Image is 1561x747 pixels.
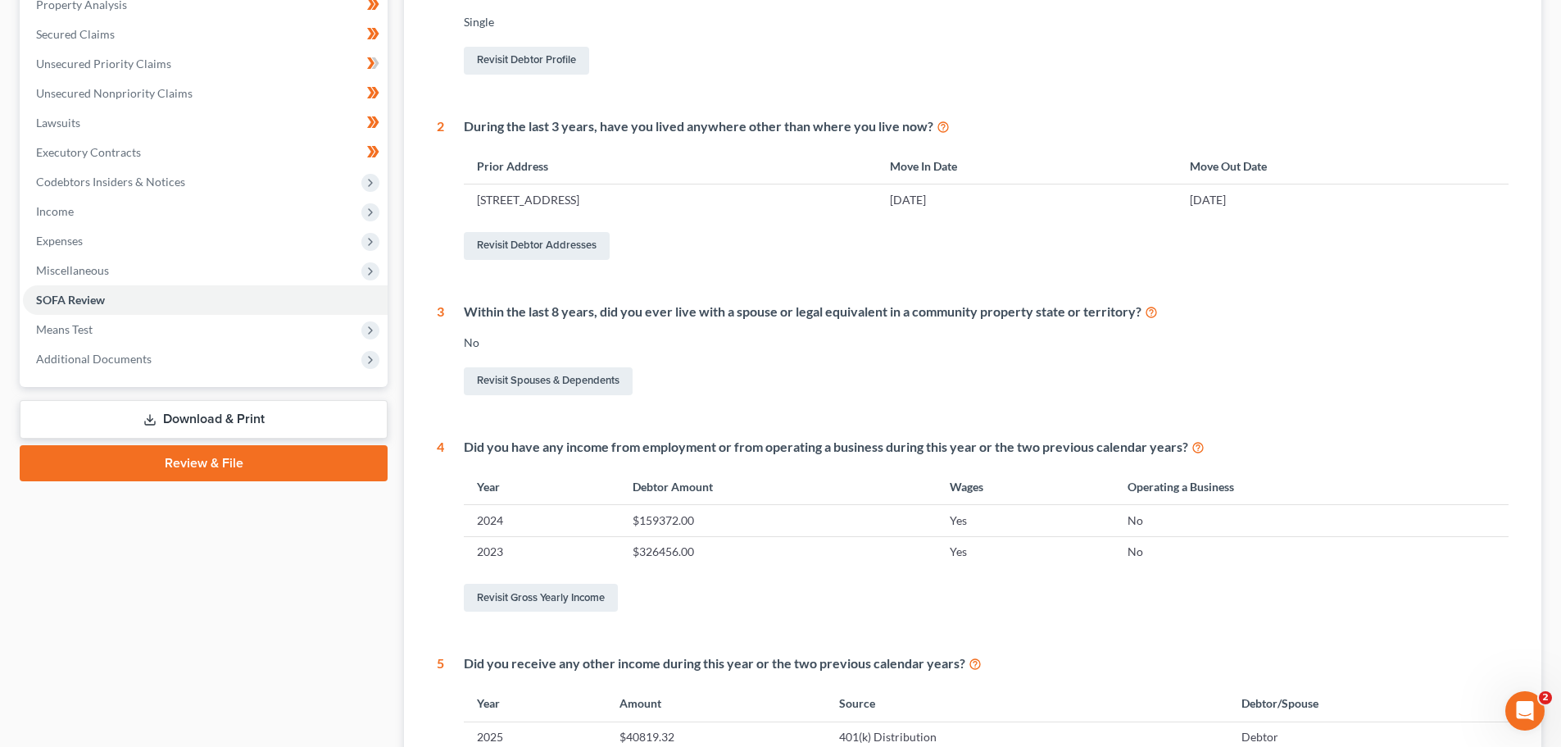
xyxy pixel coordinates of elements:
span: Secured Claims [36,27,115,41]
td: 2024 [464,505,619,536]
th: Debtor/Spouse [1228,686,1509,722]
a: Revisit Gross Yearly Income [464,584,618,612]
span: 2 [1539,691,1552,704]
div: Did you receive any other income during this year or the two previous calendar years? [464,654,1509,673]
div: 4 [437,438,444,616]
span: Executory Contracts [36,145,141,159]
div: 3 [437,303,444,399]
iframe: Intercom live chat [1505,691,1545,731]
span: Lawsuits [36,116,80,130]
td: No [1114,536,1509,567]
a: Revisit Debtor Addresses [464,232,610,260]
div: Did you have any income from employment or from operating a business during this year or the two ... [464,438,1509,457]
a: Secured Claims [23,20,388,49]
div: 2 [437,117,444,263]
span: Expenses [36,234,83,248]
th: Move Out Date [1177,148,1509,184]
span: Means Test [36,322,93,336]
span: Unsecured Nonpriority Claims [36,86,193,100]
td: 2023 [464,536,619,567]
a: Download & Print [20,400,388,439]
a: Executory Contracts [23,138,388,167]
div: During the last 3 years, have you lived anywhere other than where you live now? [464,117,1509,136]
td: [DATE] [1177,184,1509,216]
td: Yes [937,536,1114,567]
span: Unsecured Priority Claims [36,57,171,71]
span: Additional Documents [36,352,152,366]
a: Review & File [20,445,388,481]
span: SOFA Review [36,293,105,307]
span: Codebtors Insiders & Notices [36,175,185,189]
th: Debtor Amount [619,469,936,504]
div: Single [464,14,1509,30]
a: Revisit Debtor Profile [464,47,589,75]
span: Income [36,204,74,218]
th: Operating a Business [1114,469,1509,504]
div: No [464,335,1509,351]
td: No [1114,505,1509,536]
td: Yes [937,505,1114,536]
a: Unsecured Priority Claims [23,49,388,79]
th: Year [464,469,619,504]
span: Miscellaneous [36,263,109,277]
th: Source [826,686,1228,722]
td: [DATE] [877,184,1177,216]
th: Amount [606,686,827,722]
th: Move In Date [877,148,1177,184]
td: $326456.00 [619,536,936,567]
th: Wages [937,469,1114,504]
div: Within the last 8 years, did you ever live with a spouse or legal equivalent in a community prope... [464,303,1509,321]
a: Unsecured Nonpriority Claims [23,79,388,108]
td: [STREET_ADDRESS] [464,184,877,216]
a: SOFA Review [23,285,388,315]
th: Prior Address [464,148,877,184]
a: Lawsuits [23,108,388,138]
th: Year [464,686,606,722]
a: Revisit Spouses & Dependents [464,367,633,395]
td: $159372.00 [619,505,936,536]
